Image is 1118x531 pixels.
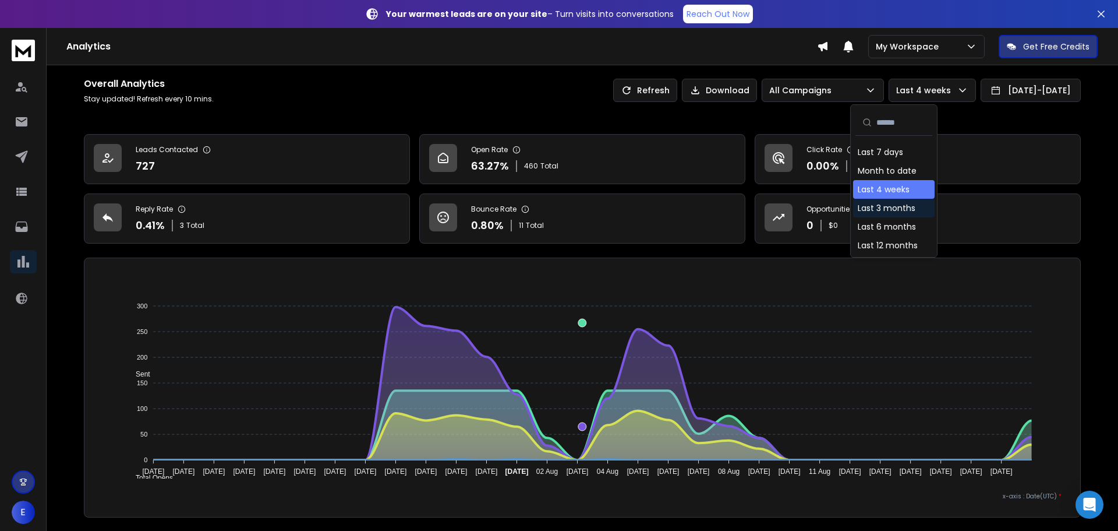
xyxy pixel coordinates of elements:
[829,221,838,230] p: $ 0
[84,194,410,244] a: Reply Rate0.41%3Total
[779,467,801,476] tspan: [DATE]
[858,146,903,158] div: Last 7 days
[526,221,544,230] span: Total
[137,328,147,335] tspan: 250
[136,217,165,234] p: 0.41 %
[682,79,757,102] button: Download
[540,161,558,171] span: Total
[769,85,836,96] p: All Campaigns
[476,467,498,476] tspan: [DATE]
[806,158,839,174] p: 0.00 %
[869,467,891,476] tspan: [DATE]
[127,370,150,378] span: Sent
[597,467,618,476] tspan: 04 Aug
[471,205,516,214] p: Bounce Rate
[755,194,1081,244] a: Opportunities0$0
[839,467,861,476] tspan: [DATE]
[136,158,155,174] p: 727
[136,145,198,154] p: Leads Contacted
[519,221,523,230] span: 11
[806,145,842,154] p: Click Rate
[445,467,468,476] tspan: [DATE]
[755,134,1081,184] a: Click Rate0.00%0 Total
[12,501,35,524] button: E
[858,184,910,195] div: Last 4 weeks
[990,467,1013,476] tspan: [DATE]
[386,8,674,20] p: – Turn visits into conversations
[637,85,670,96] p: Refresh
[896,85,956,96] p: Last 4 weeks
[264,467,286,476] tspan: [DATE]
[858,165,917,177] div: Month to date
[806,217,813,234] p: 0
[203,467,225,476] tspan: [DATE]
[137,379,147,386] tspan: 150
[876,41,943,52] p: My Workspace
[137,354,147,361] tspan: 200
[12,40,35,61] img: logo
[143,467,165,476] tspan: [DATE]
[324,467,346,476] tspan: [DATE]
[657,467,680,476] tspan: [DATE]
[471,145,508,154] p: Open Rate
[66,40,817,54] h1: Analytics
[355,467,377,476] tspan: [DATE]
[930,467,952,476] tspan: [DATE]
[137,303,147,310] tspan: 300
[706,85,749,96] p: Download
[567,467,589,476] tspan: [DATE]
[127,474,173,482] span: Total Opens
[186,221,204,230] span: Total
[140,431,147,438] tspan: 50
[858,240,918,251] div: Last 12 months
[687,8,749,20] p: Reach Out Now
[524,161,538,171] span: 460
[858,221,916,233] div: Last 6 months
[103,492,1062,501] p: x-axis : Date(UTC)
[688,467,710,476] tspan: [DATE]
[536,467,558,476] tspan: 02 Aug
[806,205,854,214] p: Opportunities
[471,217,504,234] p: 0.80 %
[84,77,214,91] h1: Overall Analytics
[173,467,195,476] tspan: [DATE]
[613,79,677,102] button: Refresh
[471,158,509,174] p: 63.27 %
[84,94,214,104] p: Stay updated! Refresh every 10 mins.
[419,194,745,244] a: Bounce Rate0.80%11Total
[419,134,745,184] a: Open Rate63.27%460Total
[505,467,529,476] tspan: [DATE]
[415,467,437,476] tspan: [DATE]
[1075,491,1103,519] div: Open Intercom Messenger
[137,405,147,412] tspan: 100
[718,467,740,476] tspan: 08 Aug
[233,467,256,476] tspan: [DATE]
[84,134,410,184] a: Leads Contacted727
[748,467,770,476] tspan: [DATE]
[960,467,982,476] tspan: [DATE]
[627,467,649,476] tspan: [DATE]
[136,205,173,214] p: Reply Rate
[809,467,830,476] tspan: 11 Aug
[999,35,1098,58] button: Get Free Credits
[1023,41,1089,52] p: Get Free Credits
[144,456,147,463] tspan: 0
[858,202,915,214] div: Last 3 months
[981,79,1081,102] button: [DATE]-[DATE]
[386,8,547,20] strong: Your warmest leads are on your site
[294,467,316,476] tspan: [DATE]
[180,221,184,230] span: 3
[683,5,753,23] a: Reach Out Now
[900,467,922,476] tspan: [DATE]
[385,467,407,476] tspan: [DATE]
